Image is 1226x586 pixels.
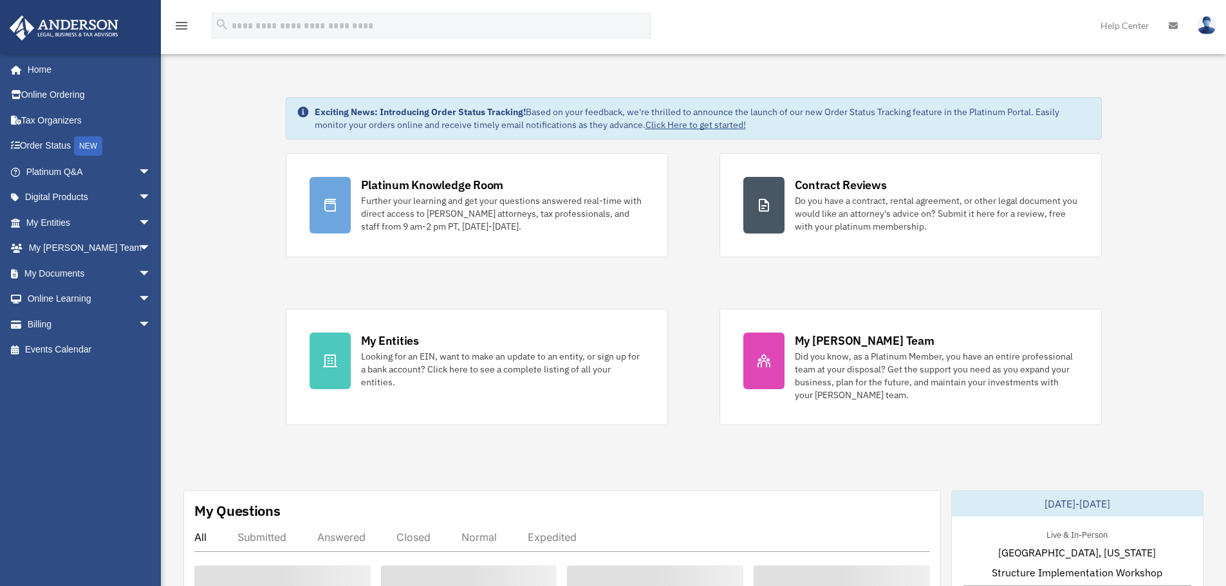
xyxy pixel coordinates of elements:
span: Structure Implementation Workshop [992,565,1162,580]
div: Platinum Knowledge Room [361,177,504,193]
a: Home [9,57,164,82]
a: My [PERSON_NAME] Team Did you know, as a Platinum Member, you have an entire professional team at... [720,309,1102,425]
a: Platinum Knowledge Room Further your learning and get your questions answered real-time with dire... [286,153,668,257]
a: Contract Reviews Do you have a contract, rental agreement, or other legal document you would like... [720,153,1102,257]
span: arrow_drop_down [138,185,164,211]
div: Looking for an EIN, want to make an update to an entity, or sign up for a bank account? Click her... [361,350,644,389]
img: Anderson Advisors Platinum Portal [6,15,122,41]
a: Click Here to get started! [646,119,746,131]
a: Events Calendar [9,337,171,363]
span: arrow_drop_down [138,210,164,236]
div: All [194,531,207,544]
a: My Entitiesarrow_drop_down [9,210,171,235]
div: NEW [74,136,102,156]
div: Normal [461,531,497,544]
a: My [PERSON_NAME] Teamarrow_drop_down [9,235,171,261]
div: Contract Reviews [795,177,887,193]
a: Online Ordering [9,82,171,108]
span: arrow_drop_down [138,235,164,262]
div: Live & In-Person [1036,527,1118,540]
span: [GEOGRAPHIC_DATA], [US_STATE] [998,545,1156,560]
div: My Entities [361,333,419,349]
div: Closed [396,531,431,544]
div: Expedited [528,531,577,544]
strong: Exciting News: Introducing Order Status Tracking! [315,106,526,118]
div: Do you have a contract, rental agreement, or other legal document you would like an attorney's ad... [795,194,1078,233]
a: Billingarrow_drop_down [9,311,171,337]
a: Digital Productsarrow_drop_down [9,185,171,210]
a: My Documentsarrow_drop_down [9,261,171,286]
i: search [215,17,229,32]
div: [DATE]-[DATE] [952,491,1203,517]
div: Further your learning and get your questions answered real-time with direct access to [PERSON_NAM... [361,194,644,233]
div: Did you know, as a Platinum Member, you have an entire professional team at your disposal? Get th... [795,350,1078,401]
i: menu [174,18,189,33]
span: arrow_drop_down [138,159,164,185]
a: Tax Organizers [9,107,171,133]
a: Order StatusNEW [9,133,171,160]
div: My Questions [194,501,281,520]
a: Online Learningarrow_drop_down [9,286,171,312]
span: arrow_drop_down [138,311,164,338]
div: Based on your feedback, we're thrilled to announce the launch of our new Order Status Tracking fe... [315,105,1091,131]
img: User Pic [1197,16,1216,35]
div: Answered [317,531,366,544]
div: My [PERSON_NAME] Team [795,333,934,349]
a: Platinum Q&Aarrow_drop_down [9,159,171,185]
span: arrow_drop_down [138,261,164,287]
a: My Entities Looking for an EIN, want to make an update to an entity, or sign up for a bank accoun... [286,309,668,425]
span: arrow_drop_down [138,286,164,313]
a: menu [174,23,189,33]
div: Submitted [237,531,286,544]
